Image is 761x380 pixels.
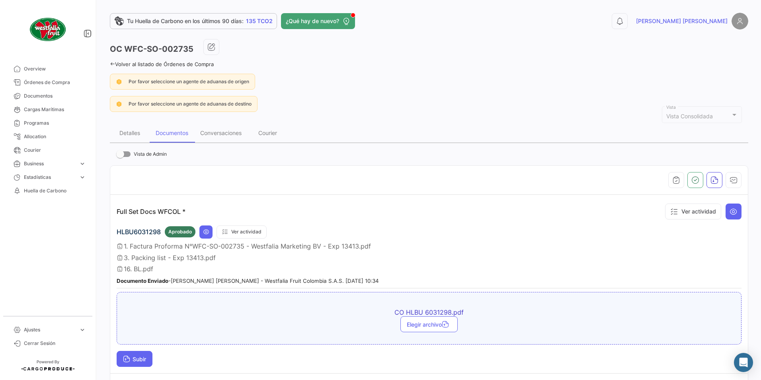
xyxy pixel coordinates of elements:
span: Tu Huella de Carbono en los últimos 90 días: [127,17,244,25]
mat-select-trigger: Vista Consolidada [666,113,713,119]
span: 16. BL.pdf [124,265,153,273]
a: Programas [6,116,89,130]
span: Documentos [24,92,86,100]
span: Por favor seleccione un agente de aduanas de origen [129,78,249,84]
div: Detalles [119,129,140,136]
span: [PERSON_NAME] [PERSON_NAME] [636,17,728,25]
span: Overview [24,65,86,72]
span: Vista de Admin [134,149,167,159]
a: Documentos [6,89,89,103]
span: expand_more [79,174,86,181]
span: Courier [24,147,86,154]
a: Órdenes de Compra [6,76,89,89]
b: Documento Enviado [117,278,168,284]
a: Volver al listado de Órdenes de Compra [110,61,214,67]
a: Allocation [6,130,89,143]
span: 1. Factura Proforma N°WFC-SO-002735 - Westfalia Marketing BV - Exp 13413.pdf [124,242,371,250]
span: Órdenes de Compra [24,79,86,86]
span: expand_more [79,160,86,167]
span: ¿Qué hay de nuevo? [286,17,339,25]
span: Cargas Marítimas [24,106,86,113]
a: Overview [6,62,89,76]
button: Ver actividad [217,225,267,239]
span: Estadísticas [24,174,76,181]
span: Subir [123,356,146,362]
p: Full Set Docs WFCOL * [117,208,185,215]
button: Ver actividad [665,204,721,219]
small: - [PERSON_NAME] [PERSON_NAME] - Westfalia Fruit Colombia S.A.S. [DATE] 10:34 [117,278,379,284]
span: Aprobado [168,228,192,235]
span: Elegir archivo [407,321,451,328]
div: Conversaciones [200,129,242,136]
button: ¿Qué hay de nuevo? [281,13,355,29]
span: Por favor seleccione un agente de aduanas de destino [129,101,252,107]
span: Allocation [24,133,86,140]
a: Huella de Carbono [6,184,89,198]
div: Documentos [156,129,188,136]
a: Tu Huella de Carbono en los últimos 90 días:135 TCO2 [110,13,277,29]
button: Elegir archivo [400,316,458,332]
span: Ajustes [24,326,76,333]
span: 3. Packing list - Exp 13413.pdf [124,254,216,262]
h3: OC WFC-SO-002735 [110,43,193,55]
span: Business [24,160,76,167]
div: Courier [258,129,277,136]
button: Subir [117,351,152,367]
img: client-50.png [28,10,68,49]
a: Courier [6,143,89,157]
span: Huella de Carbono [24,187,86,194]
span: Programas [24,119,86,127]
span: 135 TCO2 [246,17,273,25]
img: placeholder-user.png [732,13,748,29]
span: HLBU6031298 [117,228,161,236]
div: Abrir Intercom Messenger [734,353,753,372]
span: expand_more [79,326,86,333]
a: Cargas Marítimas [6,103,89,116]
span: CO HLBU 6031298.pdf [290,308,568,316]
span: Cerrar Sesión [24,340,86,347]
